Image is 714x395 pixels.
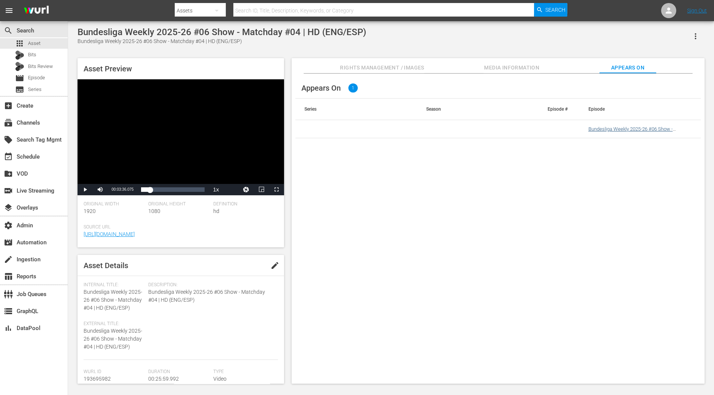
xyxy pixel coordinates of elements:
[84,224,274,230] span: Source Url
[4,272,13,281] span: Reports
[4,118,13,127] span: Channels
[84,201,144,207] span: Original Width
[84,321,144,327] span: External Title:
[148,288,274,304] span: Bundesliga Weekly 2025-26 #06 Show - Matchday #04 | HD (ENG/ESP)
[213,201,274,207] span: Definition
[84,261,128,270] span: Asset Details
[213,376,227,382] span: Video
[84,328,142,350] span: Bundesliga Weekly 2025-26 #06 Show - Matchday #04 | HD (ENG/ESP)
[15,85,24,94] span: Series
[18,2,54,20] img: ans4CAIJ8jUAAAAAAAAAAAAAAAAAAAAAAAAgQb4GAAAAAAAAAAAAAAAAAAAAAAAAJMjXAAAAAAAAAAAAAAAAAAAAAAAAgAT5G...
[4,221,13,230] span: Admin
[84,289,142,311] span: Bundesliga Weekly 2025-26 #06 Show - Matchday #04 | HD (ENG/ESP)
[28,86,42,93] span: Series
[148,369,209,375] span: Duration
[208,184,224,195] button: Playback Rate
[78,79,284,195] div: Video Player
[4,186,13,195] span: Live Streaming
[84,369,144,375] span: Wurl Id
[84,64,132,73] span: Asset Preview
[15,62,24,71] div: Bits Review
[599,63,656,73] span: Appears On
[148,376,179,382] span: 00:25:59.992
[93,184,108,195] button: Mute
[84,282,144,288] span: Internal Title:
[84,376,111,382] span: 193695982
[254,184,269,195] button: Picture-in-Picture
[5,6,14,15] span: menu
[588,126,675,137] a: Bundesliga Weekly 2025-26 #06 Show - Matchday #04 | HD (ENG/ESP)
[483,63,540,73] span: Media Information
[28,63,53,70] span: Bits Review
[4,152,13,161] span: Schedule
[545,3,565,17] span: Search
[4,324,13,333] span: bar_chart
[148,208,160,214] span: 1080
[417,99,539,120] th: Season
[141,187,205,192] div: Progress Bar
[4,135,13,144] span: Search Tag Mgmt
[269,184,284,195] button: Fullscreen
[534,3,567,17] button: Search
[348,83,358,93] span: 1
[340,63,424,73] span: Rights Management / Images
[15,51,24,60] div: Bits
[28,74,45,82] span: Episode
[295,99,417,120] th: Series
[148,201,209,207] span: Original Height
[78,27,366,37] div: Bundesliga Weekly 2025-26 #06 Show - Matchday #04 | HD (ENG/ESP)
[28,51,36,59] span: Bits
[78,184,93,195] button: Play
[270,261,279,270] span: edit
[84,208,96,214] span: 1920
[239,184,254,195] button: Jump To Time
[112,187,133,191] span: 00:03:36.075
[4,307,13,316] span: GraphQL
[4,238,13,247] span: Automation
[539,99,579,120] th: Episode #
[148,282,274,288] span: Description:
[213,369,274,375] span: Type
[15,74,24,83] span: Episode
[4,101,13,110] span: Create
[28,40,40,47] span: Asset
[687,8,707,14] a: Sign Out
[78,37,366,45] div: Bundesliga Weekly 2025-26 #06 Show - Matchday #04 | HD (ENG/ESP)
[213,208,219,214] span: hd
[4,290,13,299] span: Job Queues
[579,99,701,120] th: Episode
[301,83,341,93] span: Appears On
[84,231,135,237] a: [URL][DOMAIN_NAME]
[4,203,13,212] span: Overlays
[4,169,13,178] span: VOD
[4,255,13,264] span: Ingestion
[266,256,284,275] button: edit
[4,26,13,35] span: Search
[15,39,24,48] span: Asset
